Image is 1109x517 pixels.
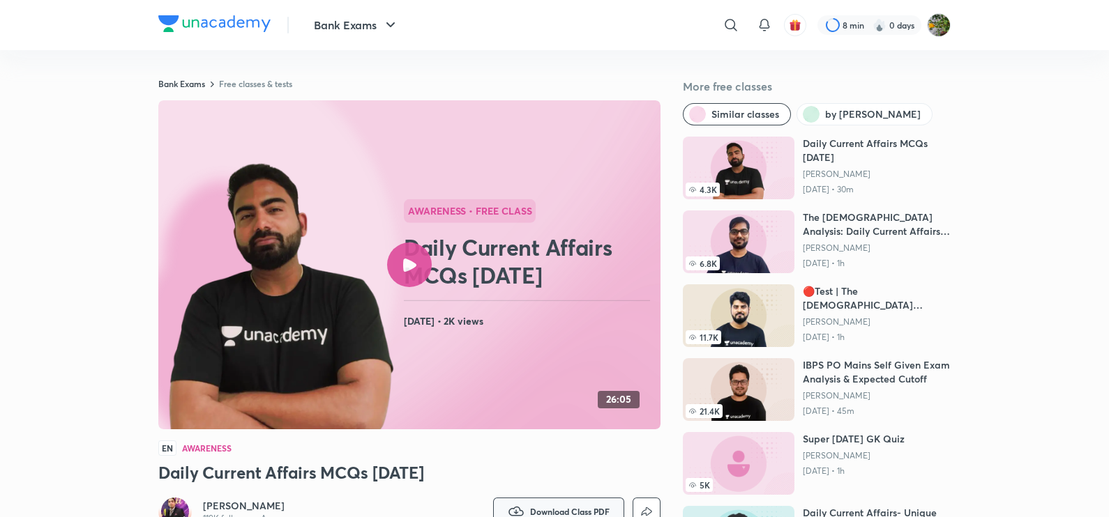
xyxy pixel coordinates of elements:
img: Sweksha soni [927,13,951,37]
a: [PERSON_NAME] [803,450,905,461]
button: Similar classes [683,103,791,125]
img: avatar [789,19,801,31]
h6: Super [DATE] GK Quiz [803,432,905,446]
p: [DATE] • 30m [803,184,951,195]
span: 4.3K [686,183,720,196]
button: Bank Exams [305,11,407,39]
h4: [DATE] • 2K views [404,312,655,330]
h5: More free classes [683,78,951,95]
h6: The [DEMOGRAPHIC_DATA] Analysis: Daily Current Affairs ([DATE]) [803,210,951,238]
p: [DATE] • 1h [803,258,951,269]
h2: Daily Current Affairs MCQs [DATE] [404,233,655,289]
img: streak [873,18,887,32]
span: by Abhijeet Mishra [825,107,921,121]
h6: IBPS PO Mains Self Given Exam Analysis & Expected Cutoff [803,358,951,386]
span: 5K [686,478,713,492]
span: 21.4K [686,404,723,418]
span: Similar classes [711,107,779,121]
p: [DATE] • 1h [803,332,951,343]
a: Free classes & tests [219,78,292,89]
h3: Daily Current Affairs MCQs [DATE] [158,461,661,484]
a: [PERSON_NAME] [203,499,302,513]
h6: Daily Current Affairs MCQs [DATE] [803,137,951,164]
button: by Abhijeet Mishra [797,103,933,125]
h6: 🔴Test | The [DEMOGRAPHIC_DATA] Editorial | 50 Questions | [DATE]🔴 [803,284,951,312]
h4: 26:05 [606,394,631,406]
img: Company Logo [158,15,271,32]
a: [PERSON_NAME] [803,390,951,401]
span: EN [158,440,176,456]
p: [DATE] • 45m [803,406,951,417]
a: [PERSON_NAME] [803,316,951,327]
a: [PERSON_NAME] [803,242,951,254]
span: 6.8K [686,256,720,270]
a: [PERSON_NAME] [803,169,951,180]
h4: Awareness [182,444,231,452]
button: avatar [784,14,806,36]
span: 11.7K [686,330,721,344]
p: [DATE] • 1h [803,465,905,477]
a: Bank Exams [158,78,205,89]
span: Download Class PDF [530,506,610,517]
a: Company Logo [158,15,271,36]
